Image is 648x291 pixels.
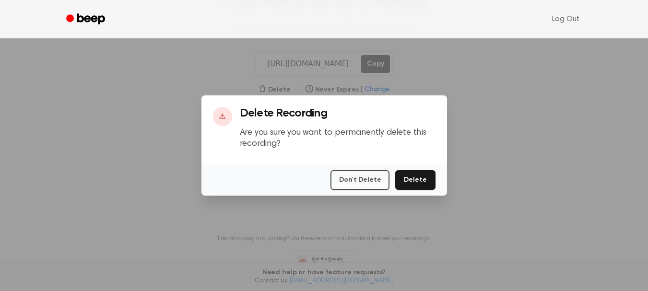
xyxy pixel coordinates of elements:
div: ⚠ [213,107,232,126]
p: Are you sure you want to permanently delete this recording? [240,128,436,149]
a: Beep [59,10,114,29]
button: Delete [395,170,435,190]
a: Log Out [542,8,589,31]
button: Don't Delete [330,170,389,190]
h3: Delete Recording [240,107,436,120]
